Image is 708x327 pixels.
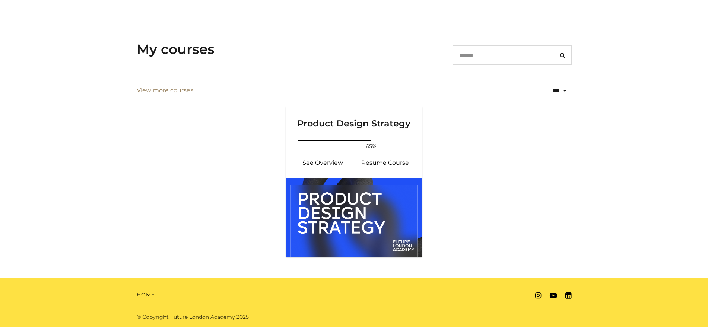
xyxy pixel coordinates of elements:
h3: My courses [137,41,215,57]
span: 65% [362,142,380,150]
select: status [520,81,572,100]
div: © Copyright Future London Academy 2025 [131,313,354,321]
a: View more courses [137,86,193,95]
h3: Product Design Strategy [295,106,414,129]
a: Product Design Strategy [286,106,423,138]
a: Home [137,291,155,299]
a: Product Design Strategy : Resume Course [354,154,417,172]
a: Product Design Strategy : See Overview [292,154,354,172]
